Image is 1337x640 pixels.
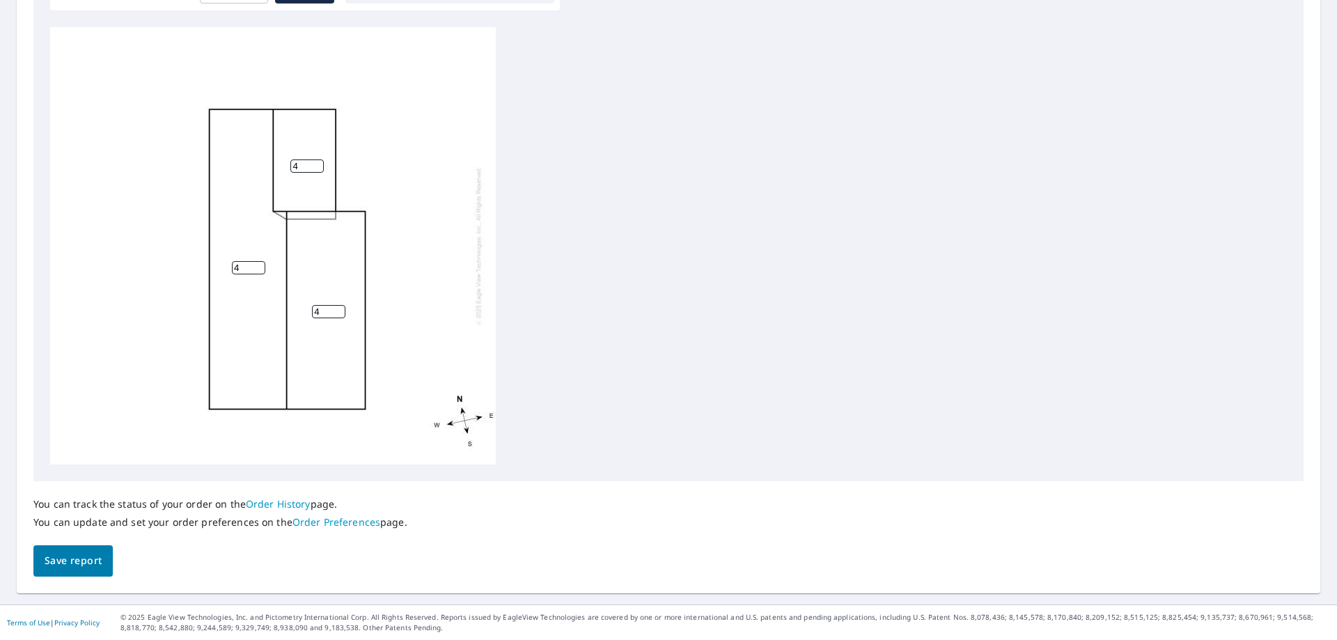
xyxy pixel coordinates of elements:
[45,552,102,570] span: Save report
[33,516,407,529] p: You can update and set your order preferences on the page.
[7,618,50,627] a: Terms of Use
[33,545,113,577] button: Save report
[7,618,100,627] p: |
[292,515,380,529] a: Order Preferences
[120,612,1330,633] p: © 2025 Eagle View Technologies, Inc. and Pictometry International Corp. All Rights Reserved. Repo...
[54,618,100,627] a: Privacy Policy
[246,497,311,510] a: Order History
[33,498,407,510] p: You can track the status of your order on the page.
